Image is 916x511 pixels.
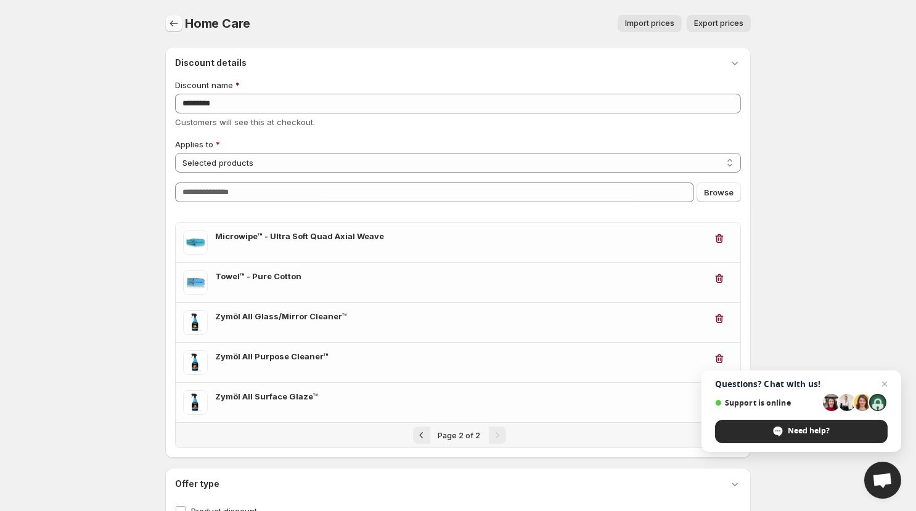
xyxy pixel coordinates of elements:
[413,427,430,444] button: Previous
[715,420,888,443] div: Need help?
[697,182,741,202] button: Browse
[176,422,740,448] nav: Pagination
[215,350,706,362] h3: Zymöl All Purpose Cleaner™
[175,80,233,90] span: Discount name
[877,377,892,391] span: Close chat
[185,16,250,31] span: Home Care
[625,18,674,28] span: Import prices
[788,425,830,436] span: Need help?
[215,270,706,282] h3: Towel™ - Pure Cotton
[715,398,819,407] span: Support is online
[694,18,743,28] span: Export prices
[864,462,901,499] div: Open chat
[704,186,734,198] span: Browse
[215,310,706,322] h3: Zymöl All Glass/Mirror Cleaner™
[175,57,247,69] h3: Discount details
[175,139,213,149] span: Applies to
[715,379,888,389] span: Questions? Chat with us!
[687,15,751,32] button: Export prices
[175,478,219,490] h3: Offer type
[215,230,706,242] h3: Microwipe™ - Ultra Soft Quad Axial Weave
[618,15,682,32] button: Import prices
[438,431,481,440] span: Page 2 of 2
[215,390,706,403] h3: Zymöl All Surface Glaze™
[175,117,315,127] span: Customers will see this at checkout.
